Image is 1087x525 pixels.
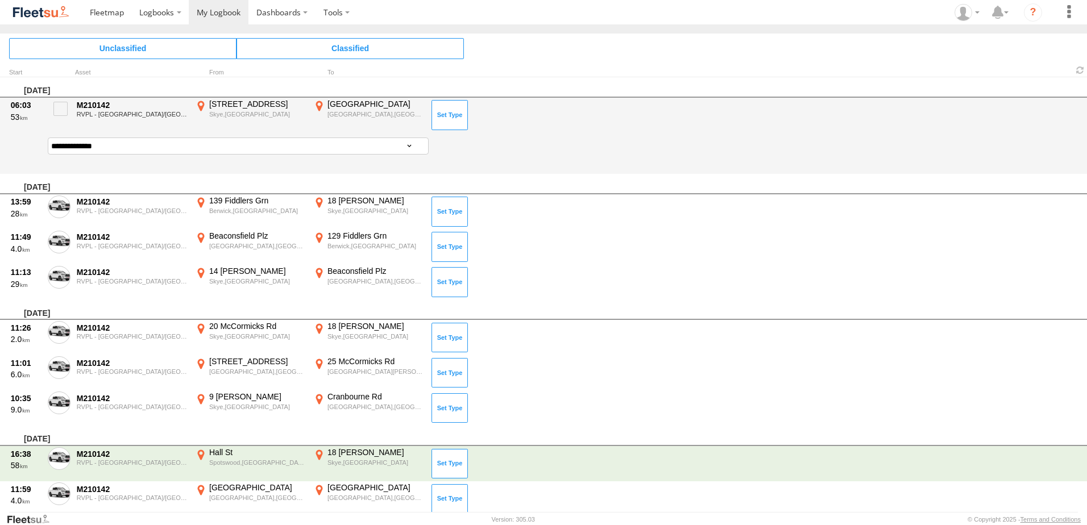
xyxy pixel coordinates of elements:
div: Beaconsfield Plz [327,266,424,276]
div: RVPL - [GEOGRAPHIC_DATA]/[GEOGRAPHIC_DATA]/[GEOGRAPHIC_DATA] [77,494,187,501]
div: 18 [PERSON_NAME] [327,195,424,206]
div: RVPL - [GEOGRAPHIC_DATA]/[GEOGRAPHIC_DATA]/[GEOGRAPHIC_DATA] [77,278,187,285]
div: Skye,[GEOGRAPHIC_DATA] [209,332,305,340]
div: © Copyright 2025 - [968,516,1081,523]
label: Click to View Event Location [312,266,425,299]
div: 139 Fiddlers Grn [209,195,305,206]
label: Click to View Event Location [193,356,307,389]
div: 53 [11,112,42,122]
div: 10:35 [11,393,42,403]
div: 06:03 [11,100,42,110]
div: RVPL - [GEOGRAPHIC_DATA]/[GEOGRAPHIC_DATA]/[GEOGRAPHIC_DATA] [77,243,187,249]
div: 29 [11,279,42,289]
label: Click to View Event Location [193,99,307,132]
span: Refresh [1073,65,1087,76]
label: Click to View Event Location [193,447,307,480]
div: M210142 [77,323,187,333]
div: Asset [75,70,189,76]
div: [GEOGRAPHIC_DATA],[GEOGRAPHIC_DATA] [209,494,305,502]
div: 14 [PERSON_NAME] [209,266,305,276]
div: [GEOGRAPHIC_DATA],[GEOGRAPHIC_DATA] [327,403,424,411]
div: M210142 [77,267,187,277]
div: Click to Sort [9,70,43,76]
label: Click to View Event Location [193,195,307,228]
div: RVPL - [GEOGRAPHIC_DATA]/[GEOGRAPHIC_DATA]/[GEOGRAPHIC_DATA] [77,368,187,375]
div: [STREET_ADDRESS] [209,99,305,109]
div: 11:26 [11,323,42,333]
div: M210142 [77,484,187,494]
button: Click to Set [432,484,468,514]
div: Berwick,[GEOGRAPHIC_DATA] [327,242,424,250]
div: [GEOGRAPHIC_DATA],[GEOGRAPHIC_DATA] [327,110,424,118]
div: 16:38 [11,449,42,459]
label: Click to View Event Location [312,99,425,132]
div: 4.0 [11,244,42,254]
label: Click to View Event Location [312,447,425,480]
button: Click to Set [432,358,468,388]
div: RVPL - [GEOGRAPHIC_DATA]/[GEOGRAPHIC_DATA]/[GEOGRAPHIC_DATA] [77,111,187,118]
div: 20 McCormicks Rd [209,321,305,331]
div: [GEOGRAPHIC_DATA][PERSON_NAME][GEOGRAPHIC_DATA] [327,368,424,376]
div: From [193,70,307,76]
div: Skye,[GEOGRAPHIC_DATA] [327,332,424,340]
div: M210142 [77,197,187,207]
label: Click to View Event Location [193,391,307,424]
div: Beaconsfield Plz [209,231,305,241]
button: Click to Set [432,232,468,261]
div: Skye,[GEOGRAPHIC_DATA] [209,110,305,118]
div: 25 McCormicks Rd [327,356,424,366]
div: [GEOGRAPHIC_DATA],[GEOGRAPHIC_DATA] [327,494,424,502]
label: Click to View Event Location [312,356,425,389]
div: [GEOGRAPHIC_DATA] [209,482,305,493]
a: Terms and Conditions [1020,516,1081,523]
div: 9 [PERSON_NAME] [209,391,305,402]
div: M210142 [77,393,187,403]
div: 13:59 [11,197,42,207]
div: 11:13 [11,267,42,277]
div: RVPL - [GEOGRAPHIC_DATA]/[GEOGRAPHIC_DATA]/[GEOGRAPHIC_DATA] [77,459,187,466]
div: 11:59 [11,484,42,494]
i: ? [1024,3,1042,22]
div: [GEOGRAPHIC_DATA] [327,482,424,493]
div: [GEOGRAPHIC_DATA] [327,99,424,109]
button: Click to Set [432,449,468,478]
a: Visit our Website [6,514,59,525]
label: Click to View Event Location [312,195,425,228]
label: Click to View Event Location [193,482,307,515]
div: 28 [11,209,42,219]
div: Skye,[GEOGRAPHIC_DATA] [209,277,305,285]
label: Click to View Event Location [312,482,425,515]
button: Click to Set [432,197,468,226]
div: Version: 305.03 [492,516,535,523]
div: Hall St [209,447,305,457]
label: Click to View Event Location [312,391,425,424]
div: Cranbourne Rd [327,391,424,402]
div: 9.0 [11,405,42,415]
div: M210142 [77,358,187,368]
div: 6.0 [11,369,42,380]
div: 129 Fiddlers Grn [327,231,424,241]
div: Anthony Winton [951,4,984,21]
label: Click to View Event Location [193,266,307,299]
span: Click to view Unclassified Trips [9,38,237,59]
div: 18 [PERSON_NAME] [327,321,424,331]
div: 18 [PERSON_NAME] [327,447,424,457]
div: Skye,[GEOGRAPHIC_DATA] [327,207,424,215]
div: M210142 [77,100,187,110]
label: Click to View Event Location [193,231,307,264]
label: Click to View Event Location [193,321,307,354]
img: fleetsu-logo-horizontal.svg [11,5,70,20]
div: RVPL - [GEOGRAPHIC_DATA]/[GEOGRAPHIC_DATA]/[GEOGRAPHIC_DATA] [77,333,187,340]
button: Click to Set [432,323,468,352]
div: 11:49 [11,232,42,242]
button: Click to Set [432,267,468,297]
div: Spotswood,[GEOGRAPHIC_DATA] [209,459,305,466]
div: M210142 [77,232,187,242]
div: Skye,[GEOGRAPHIC_DATA] [327,459,424,466]
div: 2.0 [11,334,42,344]
div: To [312,70,425,76]
div: [GEOGRAPHIC_DATA],[GEOGRAPHIC_DATA] [209,368,305,376]
label: Click to View Event Location [312,321,425,354]
div: 4.0 [11,495,42,506]
div: M210142 [77,449,187,459]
